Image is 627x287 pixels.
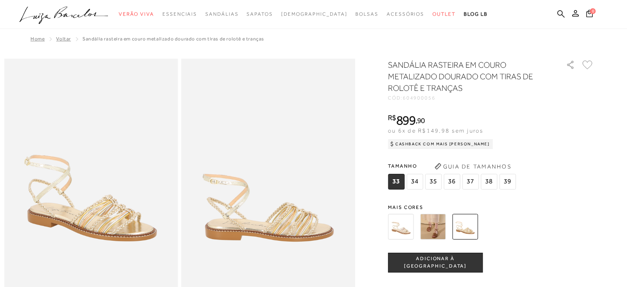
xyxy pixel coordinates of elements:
[417,116,425,125] span: 90
[403,95,436,101] span: 604900056
[464,11,488,17] span: BLOG LB
[119,7,154,22] a: categoryNavScreenReaderText
[387,7,424,22] a: categoryNavScreenReaderText
[355,11,378,17] span: Bolsas
[31,36,45,42] a: Home
[388,174,404,190] span: 33
[388,139,493,149] div: Cashback com Mais [PERSON_NAME]
[388,253,483,273] button: ADICIONAR À [GEOGRAPHIC_DATA]
[162,7,197,22] a: categoryNavScreenReaderText
[281,7,348,22] a: noSubCategoriesText
[425,174,441,190] span: 35
[432,7,456,22] a: categoryNavScreenReaderText
[247,7,272,22] a: categoryNavScreenReaderText
[590,8,596,14] span: 0
[205,11,238,17] span: Sandálias
[416,117,425,124] i: ,
[464,7,488,22] a: BLOG LB
[432,160,514,173] button: Guia de Tamanhos
[82,36,264,42] span: SANDÁLIA RASTEIRA EM COURO METALIZADO DOURADO COM TIRAS DE ROLOTÊ E TRANÇAS
[162,11,197,17] span: Essenciais
[205,7,238,22] a: categoryNavScreenReaderText
[432,11,456,17] span: Outlet
[444,174,460,190] span: 36
[420,214,446,240] img: SANDÁLIA RASTEIRA EM COURO CARAMELO COM TIRAS DE ROLOTÊ E TRANÇAS
[584,9,595,20] button: 0
[481,174,497,190] span: 38
[388,95,553,100] div: CÓD:
[499,174,516,190] span: 39
[388,255,482,270] span: ADICIONAR À [GEOGRAPHIC_DATA]
[396,113,416,128] span: 899
[406,174,423,190] span: 34
[247,11,272,17] span: Sapatos
[462,174,479,190] span: 37
[388,205,594,210] span: Mais cores
[452,214,478,240] img: SANDÁLIA RASTEIRA EM COURO METALIZADO DOURADO COM TIRAS DE ROLOTÊ E TRANÇAS
[387,11,424,17] span: Acessórios
[281,11,348,17] span: [DEMOGRAPHIC_DATA]
[119,11,154,17] span: Verão Viva
[388,114,396,121] i: R$
[388,127,483,134] span: ou 6x de R$149,98 sem juros
[388,160,518,172] span: Tamanho
[388,214,413,240] img: SANDÁLIA RASTEIRA EM COURO BEGE NATA COM TIRAS DE ROLOTÊ E TRANÇAS
[56,36,71,42] a: Voltar
[388,59,542,94] h1: SANDÁLIA RASTEIRA EM COURO METALIZADO DOURADO COM TIRAS DE ROLOTÊ E TRANÇAS
[355,7,378,22] a: categoryNavScreenReaderText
